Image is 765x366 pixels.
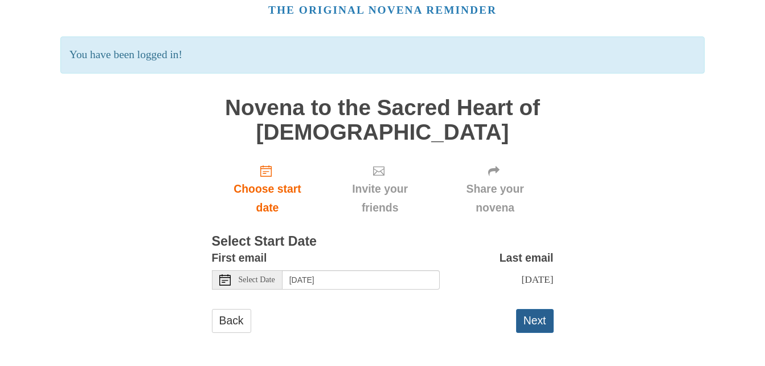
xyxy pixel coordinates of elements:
[212,96,554,144] h1: Novena to the Sacred Heart of [DEMOGRAPHIC_DATA]
[323,156,436,223] div: Click "Next" to confirm your start date first.
[212,234,554,249] h3: Select Start Date
[223,180,312,217] span: Choose start date
[268,4,497,16] a: The original novena reminder
[437,156,554,223] div: Click "Next" to confirm your start date first.
[500,249,554,267] label: Last email
[212,249,267,267] label: First email
[516,309,554,332] button: Next
[521,274,553,285] span: [DATE]
[448,180,542,217] span: Share your novena
[212,309,251,332] a: Back
[334,180,425,217] span: Invite your friends
[212,156,324,223] a: Choose start date
[60,36,705,74] p: You have been logged in!
[239,276,275,284] span: Select Date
